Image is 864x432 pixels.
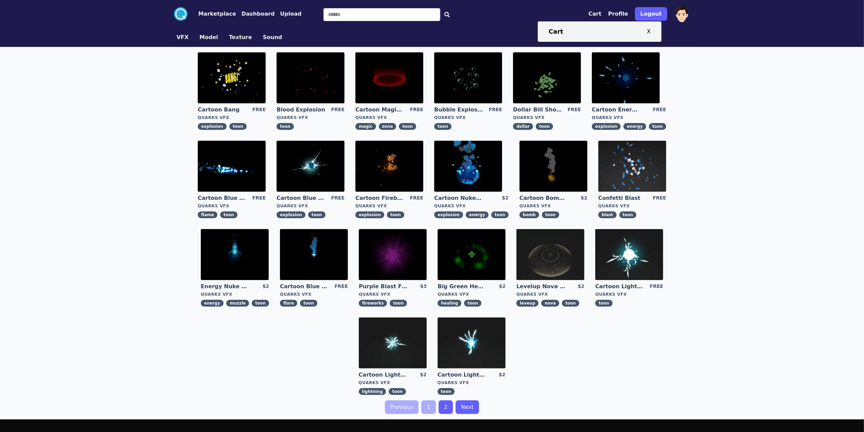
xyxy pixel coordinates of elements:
[194,33,224,41] a: Model
[277,141,345,192] img: imgAlt
[513,123,533,130] span: dollar
[519,141,587,192] img: imgAlt
[674,6,690,22] img: profile
[263,33,282,41] button: Sound
[177,33,189,41] button: VFX
[277,115,345,120] div: Quarks VFX
[595,283,644,290] a: Cartoon Lightning Ball
[491,211,509,218] span: toon
[420,283,427,290] div: $3
[464,300,481,307] span: toon
[434,52,502,103] img: imgAlt
[635,7,667,21] button: Logout
[355,203,423,209] div: Quarks VFX
[410,106,423,114] div: FREE
[592,115,666,120] div: Quarks VFX
[263,283,269,290] div: $2
[513,106,562,114] a: Dollar Bill Shower
[513,52,581,103] img: imgAlt
[355,52,423,103] img: imgAlt
[355,141,423,192] img: imgAlt
[653,106,666,114] div: FREE
[434,194,483,202] a: Cartoon Nuke Energy Explosion
[201,300,224,307] span: energy
[280,229,348,280] img: imgAlt
[229,33,252,41] button: Texture
[513,115,581,120] div: Quarks VFX
[252,194,266,202] div: FREE
[466,211,489,218] span: energy
[608,10,628,18] a: Profile
[198,106,247,114] a: Cartoon Bang
[198,123,227,130] span: explosion
[359,380,427,385] div: Quarks VFX
[420,371,426,379] div: $2
[595,229,663,280] img: imgAlt
[171,33,194,41] a: VFX
[308,211,325,218] span: toon
[359,283,408,290] a: Purple Blast Fireworks
[188,10,236,18] a: Marketplace
[623,123,646,130] span: energy
[519,194,568,202] a: Cartoon Bomb Fuse
[387,211,404,218] span: toon
[355,123,376,130] span: magic
[335,283,348,290] div: FREE
[595,300,613,307] span: toon
[390,300,407,307] span: toon
[592,123,621,130] span: explosion
[438,229,506,280] img: imgAlt
[578,283,584,290] div: $2
[438,300,461,307] span: healing
[252,106,266,114] div: FREE
[198,203,266,209] div: Quarks VFX
[399,123,416,130] span: toon
[434,141,502,192] img: imgAlt
[516,300,539,307] span: leveup
[516,283,565,290] a: Levelup Nova Effect
[198,194,247,202] a: Cartoon Blue Flamethrower
[331,194,345,202] div: FREE
[541,300,559,307] span: nova
[649,123,666,130] span: toon
[359,292,427,297] div: Quarks VFX
[438,388,455,395] span: toon
[277,194,325,202] a: Cartoon Blue Gas Explosion
[598,203,666,209] div: Quarks VFX
[201,229,269,280] img: imgAlt
[236,10,275,18] a: Dashboard
[536,123,553,130] span: toon
[389,388,406,395] span: toon
[198,52,266,103] img: imgAlt
[359,317,427,368] img: imgAlt
[323,8,440,21] input: Search
[300,300,317,307] span: toon
[252,300,269,307] span: toon
[242,10,275,18] button: Dashboard
[277,52,345,103] img: imgAlt
[201,283,250,290] a: Energy Nuke Muzzle Flash
[516,229,584,280] img: imgAlt
[359,388,386,395] span: lightning
[280,292,348,297] div: Quarks VFX
[277,203,345,209] div: Quarks VFX
[258,33,288,41] a: Sound
[434,123,452,130] span: toon
[516,292,584,297] div: Quarks VFX
[355,106,404,114] a: Cartoon Magic Zone
[280,10,301,18] button: Upload
[598,211,617,218] span: blast
[220,211,237,218] span: toon
[619,211,637,218] span: toon
[456,400,479,414] a: Next
[410,194,423,202] div: FREE
[438,380,506,385] div: Quarks VFX
[635,4,667,23] a: Logout
[595,292,663,297] div: Quarks VFX
[359,371,408,379] a: Cartoon Lightning Ball Explosion
[653,194,666,202] div: FREE
[592,106,641,114] a: Cartoon Energy Explosion
[275,10,301,18] a: Upload
[280,283,329,290] a: Cartoon Blue Flare
[598,141,666,192] img: imgAlt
